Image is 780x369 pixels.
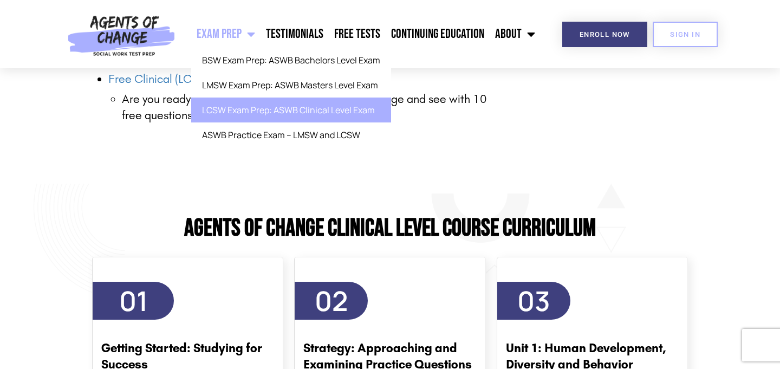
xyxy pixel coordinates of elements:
[670,31,700,38] span: SIGN IN
[108,72,323,86] a: Free Clinical (LCSW) Level Exam Questions
[191,73,391,98] a: LMSW Exam Prep: ASWB Masters Level Exam
[562,22,647,47] a: Enroll Now
[329,21,386,48] a: Free Tests
[122,91,495,125] li: Are you ready for the Clinical exam? Test your knowledge and see with 10 free questions from Agen...
[261,21,329,48] a: Testimonials
[191,98,391,122] a: LCSW Exam Prep: ASWB Clinical Level Exam
[490,21,541,48] a: About
[191,122,391,147] a: ASWB Practice Exam – LMSW and LCSW
[315,282,348,319] span: 02
[119,282,148,319] span: 01
[191,48,391,73] a: BSW Exam Prep: ASWB Bachelors Level Exam
[87,216,693,241] h2: Agents of Change Clinical Level Course Curriculum
[191,48,391,147] ul: Exam Prep
[580,31,630,38] span: Enroll Now
[386,21,490,48] a: Continuing Education
[180,21,541,48] nav: Menu
[191,21,261,48] a: Exam Prep
[517,282,550,319] span: 03
[653,22,718,47] a: SIGN IN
